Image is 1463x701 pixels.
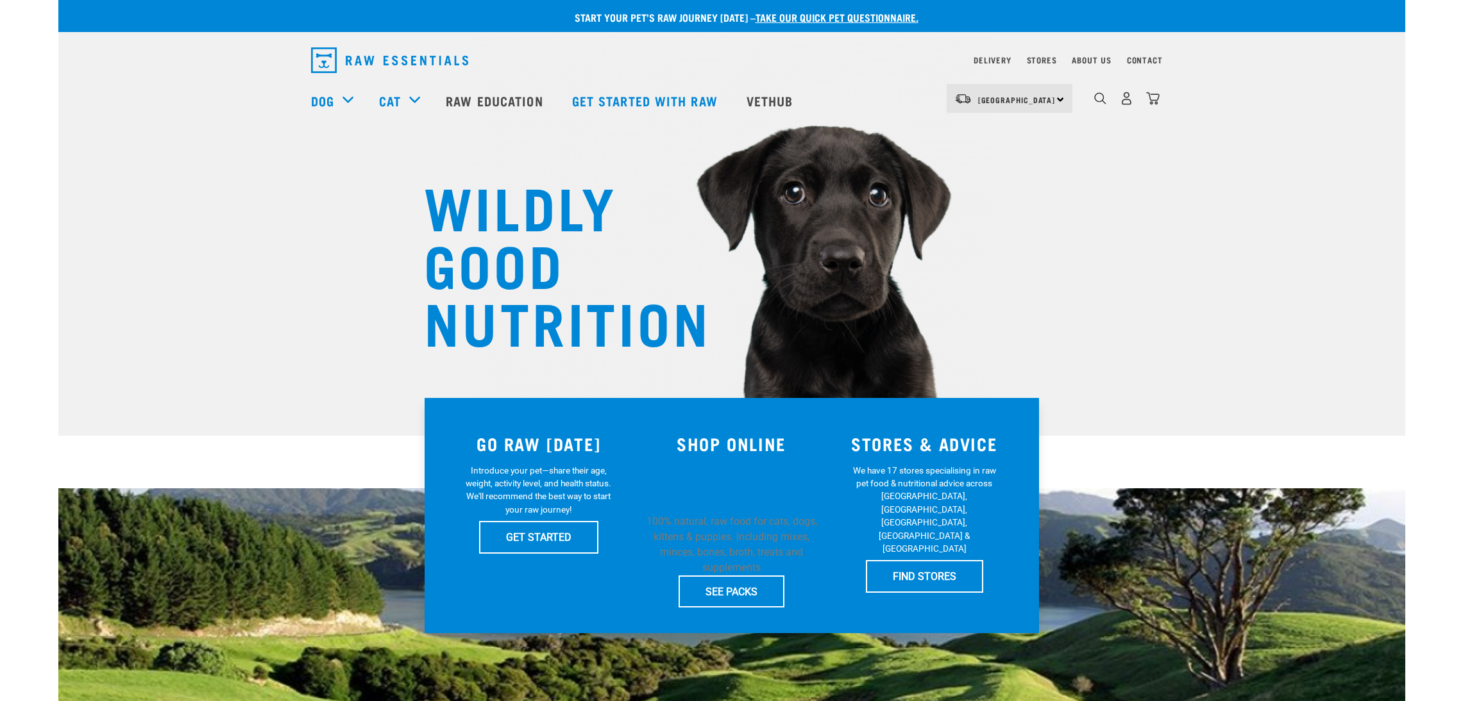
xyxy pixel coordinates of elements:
[559,75,734,126] a: Get started with Raw
[643,434,820,454] h3: SHOP ONLINE
[1120,92,1133,105] img: user.png
[679,575,784,607] a: SEE PACKS
[1072,58,1111,62] a: About Us
[424,176,681,349] h1: WILDLY GOOD NUTRITION
[643,514,820,575] p: 100% natural, raw food for cats, dogs, kittens & puppies. Including mixes, minces, bones, broth, ...
[849,464,1000,556] p: We have 17 stores specialising in raw pet food & nutritional advice across [GEOGRAPHIC_DATA], [GE...
[1127,58,1163,62] a: Contact
[734,75,809,126] a: Vethub
[301,42,1163,78] nav: dropdown navigation
[479,521,598,553] a: GET STARTED
[68,10,1415,25] p: Start your pet’s raw journey [DATE] –
[978,97,1056,102] span: [GEOGRAPHIC_DATA]
[1027,58,1057,62] a: Stores
[1146,92,1160,105] img: home-icon@2x.png
[58,75,1405,126] nav: dropdown navigation
[450,434,628,454] h3: GO RAW [DATE]
[379,91,401,110] a: Cat
[954,93,972,104] img: van-moving.png
[866,560,983,592] a: FIND STORES
[756,14,918,20] a: take our quick pet questionnaire.
[463,464,614,516] p: Introduce your pet—share their age, weight, activity level, and health status. We'll recommend th...
[974,58,1011,62] a: Delivery
[311,91,334,110] a: Dog
[311,47,468,73] img: Raw Essentials Logo
[433,75,559,126] a: Raw Education
[1094,92,1106,104] img: home-icon-1@2x.png
[836,434,1013,454] h3: STORES & ADVICE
